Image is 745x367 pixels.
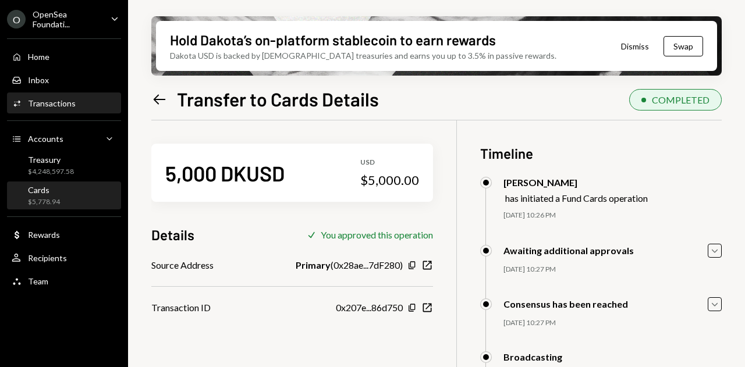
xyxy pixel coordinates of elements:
[28,230,60,240] div: Rewards
[28,167,74,177] div: $4,248,597.58
[480,144,722,163] h3: Timeline
[360,158,419,168] div: USD
[503,211,722,220] div: [DATE] 10:26 PM
[165,160,285,186] div: 5,000 DKUSD
[503,245,634,256] div: Awaiting additional approvals
[28,75,49,85] div: Inbox
[503,318,722,328] div: [DATE] 10:27 PM
[7,247,121,268] a: Recipients
[664,36,703,56] button: Swap
[177,87,379,111] h1: Transfer to Cards Details
[7,92,121,113] a: Transactions
[7,46,121,67] a: Home
[652,94,709,105] div: COMPLETED
[170,49,556,62] div: Dakota USD is backed by [DEMOGRAPHIC_DATA] treasuries and earns you up to 3.5% in passive rewards.
[28,155,74,165] div: Treasury
[336,301,403,315] div: 0x207e...86d750
[7,224,121,245] a: Rewards
[28,52,49,62] div: Home
[151,258,214,272] div: Source Address
[7,128,121,149] a: Accounts
[503,351,562,362] div: Broadcasting
[7,181,121,209] a: Cards$5,778.94
[28,276,48,286] div: Team
[28,253,67,263] div: Recipients
[296,258,403,272] div: ( 0x28ae...7dF280 )
[33,9,101,29] div: OpenSea Foundati...
[7,69,121,90] a: Inbox
[170,30,496,49] div: Hold Dakota’s on-platform stablecoin to earn rewards
[503,298,628,309] div: Consensus has been reached
[7,10,26,28] div: O
[151,225,194,244] h3: Details
[28,98,76,108] div: Transactions
[606,33,664,60] button: Dismiss
[296,258,331,272] b: Primary
[503,177,648,188] div: [PERSON_NAME]
[28,134,63,144] div: Accounts
[505,193,648,204] div: has initiated a Fund Cards operation
[28,197,60,207] div: $5,778.94
[7,270,121,291] a: Team
[28,185,60,195] div: Cards
[503,265,722,275] div: [DATE] 10:27 PM
[360,172,419,188] div: $5,000.00
[321,229,433,240] div: You approved this operation
[7,151,121,179] a: Treasury$4,248,597.58
[151,301,211,315] div: Transaction ID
